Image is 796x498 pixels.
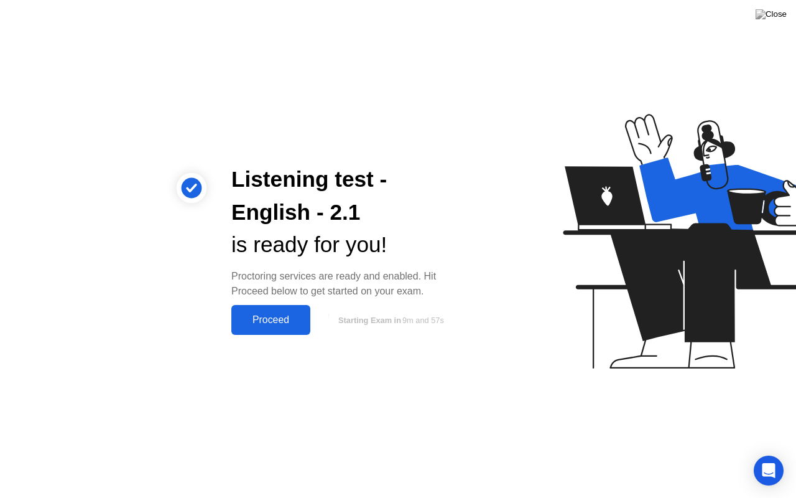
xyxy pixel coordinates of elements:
span: 9m and 57s [402,316,444,325]
div: is ready for you! [231,228,463,261]
div: Proceed [235,314,307,326]
button: Proceed [231,305,310,335]
img: Close [756,9,787,19]
div: Listening test - English - 2.1 [231,163,463,229]
button: Starting Exam in9m and 57s [317,308,463,332]
div: Open Intercom Messenger [754,456,784,486]
div: Proctoring services are ready and enabled. Hit Proceed below to get started on your exam. [231,269,463,299]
